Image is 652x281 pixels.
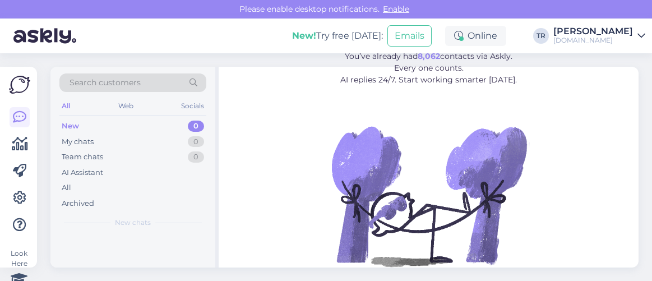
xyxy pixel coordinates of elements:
div: Web [116,99,136,113]
div: Team chats [62,151,103,163]
button: Emails [387,25,432,47]
span: Search customers [70,77,141,89]
div: All [62,182,71,194]
a: [PERSON_NAME][DOMAIN_NAME] [553,27,645,45]
div: 0 [188,136,204,148]
div: 0 [188,121,204,132]
div: TR [533,28,549,44]
div: My chats [62,136,94,148]
p: You’ve already had contacts via Askly. Every one counts. AI replies 24/7. Start working smarter [... [280,50,577,86]
div: New [62,121,79,132]
span: New chats [115,218,151,228]
div: All [59,99,72,113]
img: Askly Logo [9,76,30,94]
div: AI Assistant [62,167,103,178]
div: Socials [179,99,206,113]
div: 0 [188,151,204,163]
div: Online [445,26,506,46]
b: 8,062 [418,51,440,61]
b: New! [292,30,316,41]
div: [PERSON_NAME] [553,27,633,36]
div: Try free [DATE]: [292,29,383,43]
div: [DOMAIN_NAME] [553,36,633,45]
span: Enable [380,4,413,14]
div: Archived [62,198,94,209]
